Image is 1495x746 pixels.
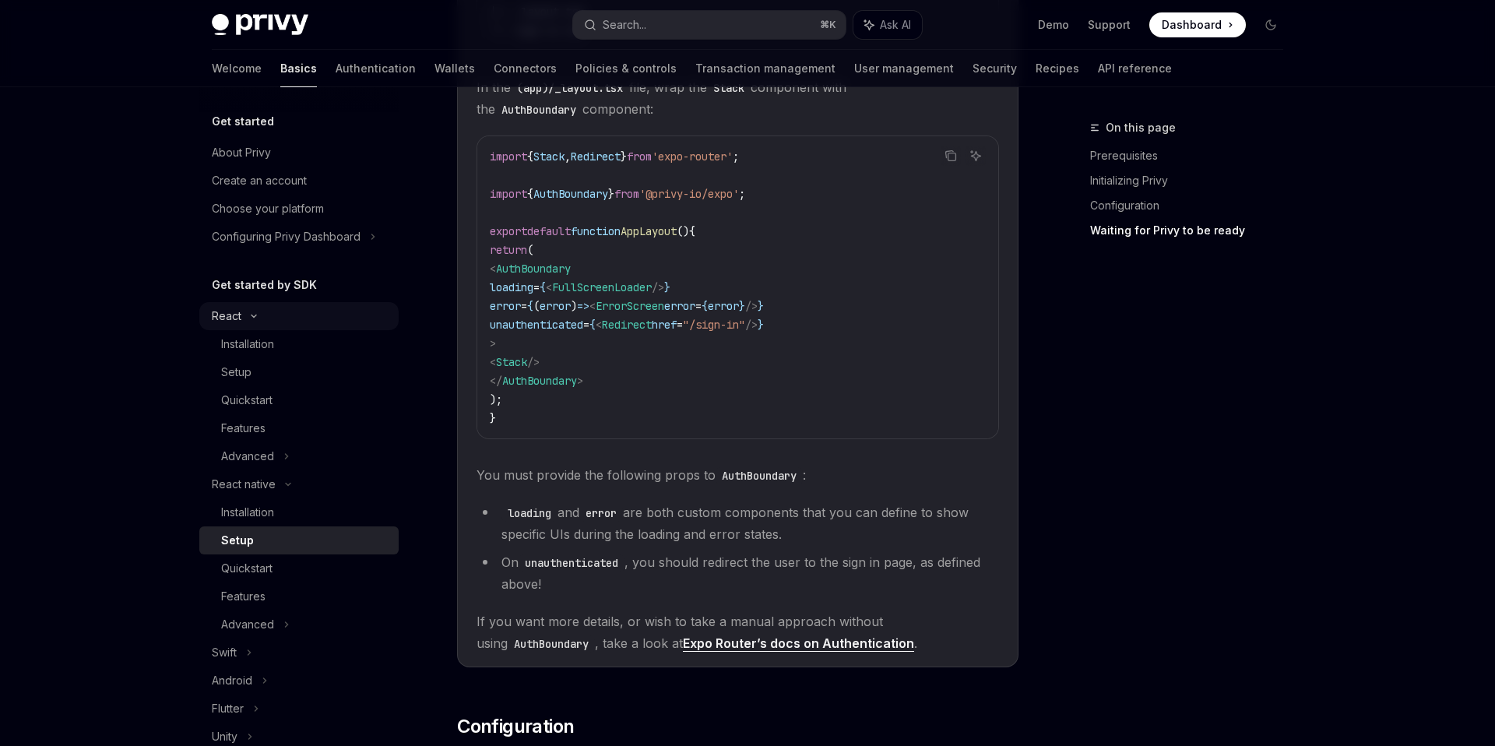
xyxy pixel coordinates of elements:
a: Policies & controls [575,50,677,87]
span: import [490,187,527,201]
div: Unity [212,727,237,746]
span: Ask AI [880,17,911,33]
span: () [677,224,689,238]
span: ( [527,243,533,257]
div: React [212,307,241,325]
span: => [577,299,589,313]
span: < [596,318,602,332]
span: ) [571,299,577,313]
a: Setup [199,358,399,386]
span: < [589,299,596,313]
span: href [652,318,677,332]
span: Redirect [571,150,621,164]
span: ( [533,299,540,313]
span: Dashboard [1162,17,1222,33]
span: unauthenticated [490,318,583,332]
span: } [758,318,764,332]
a: Basics [280,50,317,87]
span: } [664,280,670,294]
span: > [490,336,496,350]
div: Search... [603,16,646,34]
span: { [527,150,533,164]
div: Swift [212,643,237,662]
span: { [527,187,533,201]
span: > [577,374,583,388]
span: } [621,150,627,164]
a: Wallets [434,50,475,87]
span: /> [527,355,540,369]
span: { [527,299,533,313]
code: (app)/_layout.tsx [511,79,629,97]
span: You must provide the following props to : [477,464,999,486]
span: error [490,299,521,313]
code: unauthenticated [519,554,624,572]
div: Installation [221,503,274,522]
li: and are both custom components that you can define to show specific UIs during the loading and er... [477,501,999,545]
a: Security [973,50,1017,87]
h5: Get started by SDK [212,276,317,294]
a: Welcome [212,50,262,87]
span: } [758,299,764,313]
span: = [533,280,540,294]
span: } [490,411,496,425]
span: < [490,355,496,369]
span: from [627,150,652,164]
button: Copy the contents from the code block [941,146,961,166]
span: from [614,187,639,201]
span: Redirect [602,318,652,332]
span: loading [490,280,533,294]
div: Create an account [212,171,307,190]
code: AuthBoundary [495,101,582,118]
a: Features [199,414,399,442]
span: /> [745,318,758,332]
div: Advanced [221,615,274,634]
span: '@privy-io/expo' [639,187,739,201]
div: About Privy [212,143,271,162]
span: { [702,299,708,313]
span: AuthBoundary [496,262,571,276]
a: Support [1088,17,1131,33]
span: </ [490,374,502,388]
span: = [677,318,683,332]
span: = [695,299,702,313]
span: AuthBoundary [533,187,608,201]
div: Setup [221,531,254,550]
span: } [608,187,614,201]
a: API reference [1098,50,1172,87]
span: < [490,262,496,276]
div: Flutter [212,699,244,718]
span: Stack [533,150,565,164]
span: ; [739,187,745,201]
button: Toggle dark mode [1258,12,1283,37]
code: AuthBoundary [716,467,803,484]
div: React native [212,475,276,494]
code: Stack [707,79,751,97]
a: Create an account [199,167,399,195]
span: { [540,280,546,294]
a: Recipes [1036,50,1079,87]
img: dark logo [212,14,308,36]
span: AppLayout [621,224,677,238]
a: Transaction management [695,50,835,87]
div: Advanced [221,447,274,466]
span: , [565,150,571,164]
span: = [521,299,527,313]
span: { [689,224,695,238]
span: If you want more details, or wish to take a manual approach without using , take a look at . [477,611,999,654]
span: export [490,224,527,238]
span: } [739,299,745,313]
button: Search...⌘K [573,11,846,39]
span: /> [745,299,758,313]
a: Setup [199,526,399,554]
span: import [490,150,527,164]
a: Authentication [336,50,416,87]
span: On this page [1106,118,1176,137]
div: Quickstart [221,391,273,410]
span: default [527,224,571,238]
span: Stack [496,355,527,369]
a: Configuration [1090,193,1296,218]
a: Choose your platform [199,195,399,223]
a: Features [199,582,399,611]
span: { [589,318,596,332]
div: Android [212,671,252,690]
